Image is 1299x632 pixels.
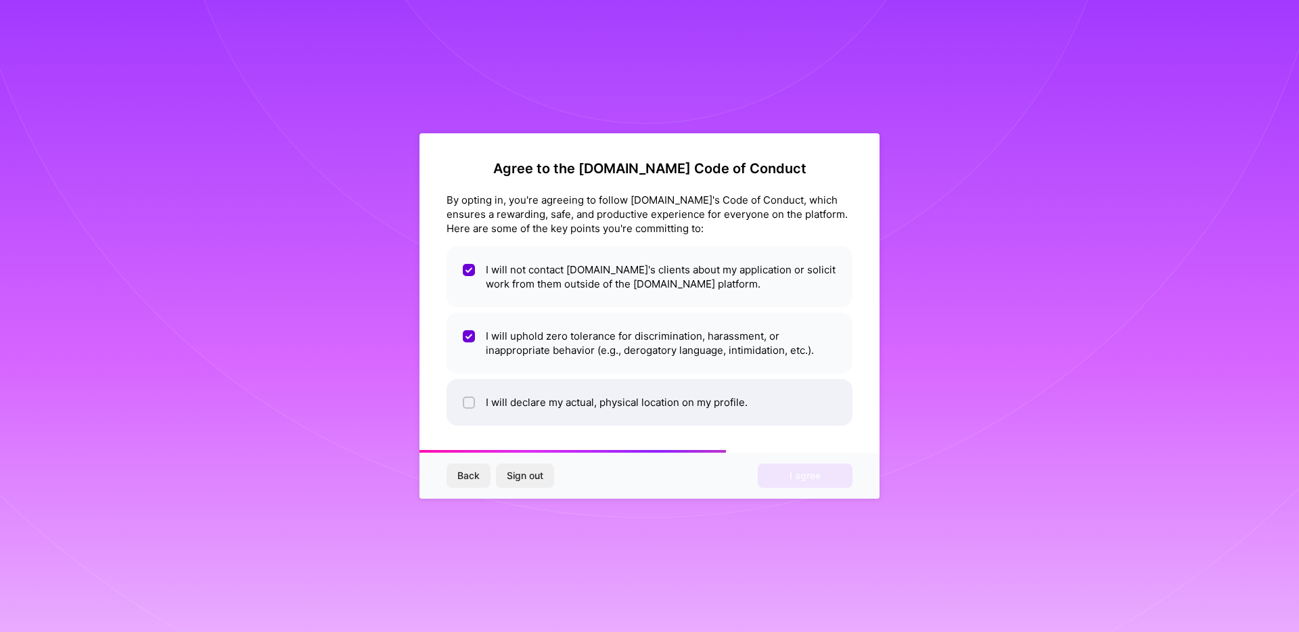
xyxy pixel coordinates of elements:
[447,246,852,307] li: I will not contact [DOMAIN_NAME]'s clients about my application or solicit work from them outside...
[447,313,852,374] li: I will uphold zero tolerance for discrimination, harassment, or inappropriate behavior (e.g., der...
[447,379,852,426] li: I will declare my actual, physical location on my profile.
[457,469,480,482] span: Back
[507,469,543,482] span: Sign out
[447,193,852,235] div: By opting in, you're agreeing to follow [DOMAIN_NAME]'s Code of Conduct, which ensures a rewardin...
[447,464,491,488] button: Back
[496,464,554,488] button: Sign out
[447,160,852,177] h2: Agree to the [DOMAIN_NAME] Code of Conduct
